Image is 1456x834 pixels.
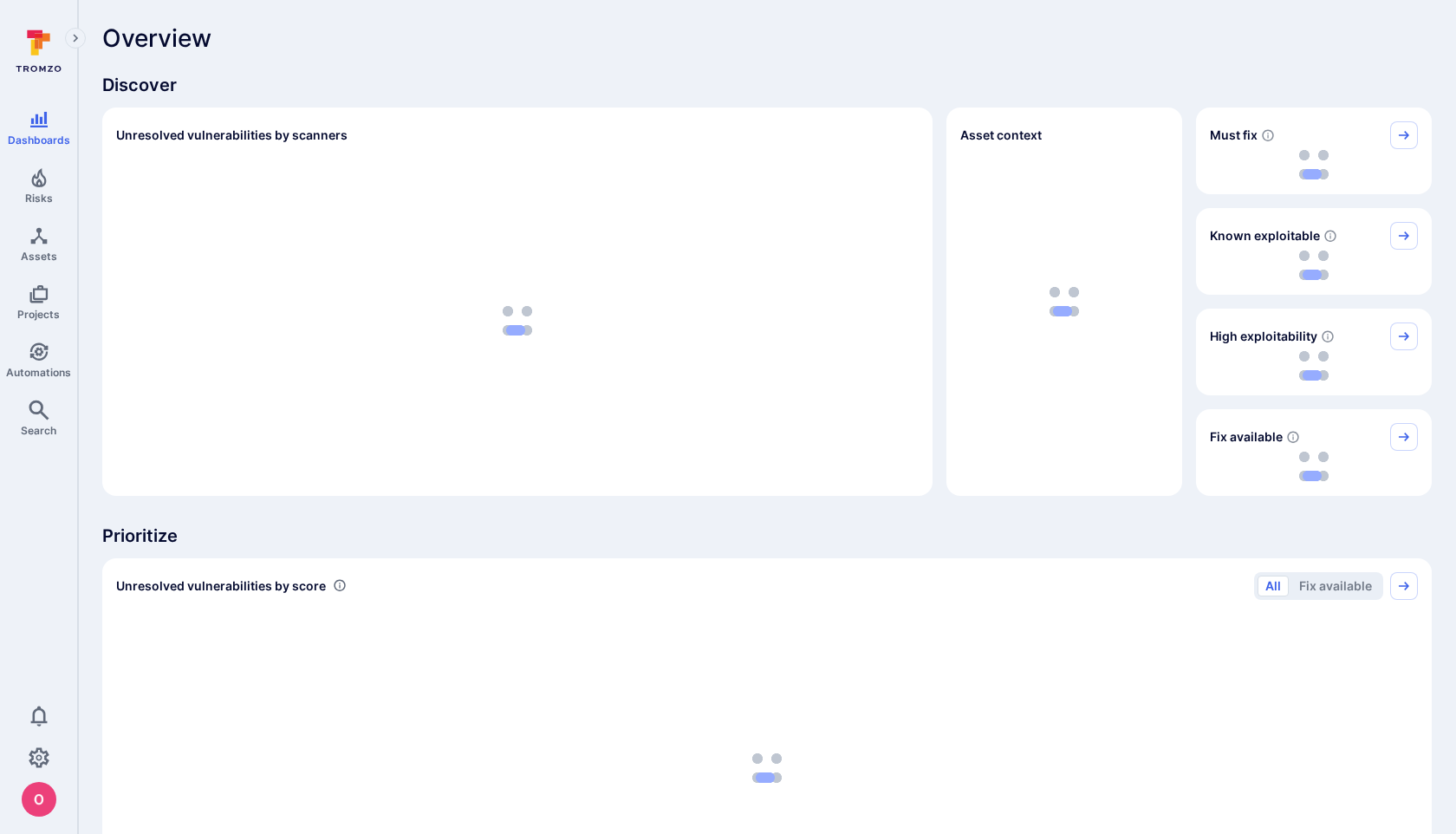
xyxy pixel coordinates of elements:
button: All [1258,576,1289,596]
h2: Unresolved vulnerabilities by scanners [116,127,348,144]
span: Risks [25,192,53,205]
span: Projects [17,308,60,321]
div: loading spinner [1210,149,1418,180]
img: Loading... [1299,150,1329,179]
span: High exploitability [1210,328,1317,345]
svg: Vulnerabilities with fix available [1286,430,1300,444]
img: Loading... [1299,251,1329,280]
svg: Confirmed exploitable by KEV [1323,229,1337,243]
span: Automations [6,366,71,379]
div: loading spinner [116,160,919,482]
button: Expand navigation menu [65,28,86,49]
span: Prioritize [102,524,1432,548]
img: Loading... [752,753,782,783]
svg: EPSS score ≥ 0.7 [1321,329,1335,343]
div: Known exploitable [1196,208,1432,295]
span: Dashboards [8,134,70,147]
span: Search [21,424,56,437]
button: Fix available [1291,576,1380,596]
span: Asset context [960,127,1042,144]
div: Fix available [1196,409,1432,496]
div: Number of vulnerabilities in status 'Open' 'Triaged' and 'In process' grouped by score [333,577,347,595]
span: Discover [102,73,1432,97]
div: High exploitability [1196,309,1432,395]
span: Fix available [1210,428,1283,446]
span: Must fix [1210,127,1258,144]
span: Assets [21,250,57,263]
span: Unresolved vulnerabilities by score [116,577,326,595]
span: Overview [102,24,211,52]
div: loading spinner [1210,250,1418,281]
i: Expand navigation menu [69,31,81,46]
div: Must fix [1196,108,1432,194]
span: Known exploitable [1210,227,1320,244]
div: loading spinner [1210,350,1418,381]
img: ACg8ocJcCe-YbLxGm5tc0PuNRxmgP8aEm0RBXn6duO8aeMVK9zjHhw=s96-c [22,782,56,817]
img: Loading... [503,306,532,336]
svg: Risk score >=40 , missed SLA [1261,128,1275,142]
img: Loading... [1299,452,1329,481]
img: Loading... [1299,351,1329,381]
div: oleg malkov [22,782,56,817]
div: loading spinner [1210,451,1418,482]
